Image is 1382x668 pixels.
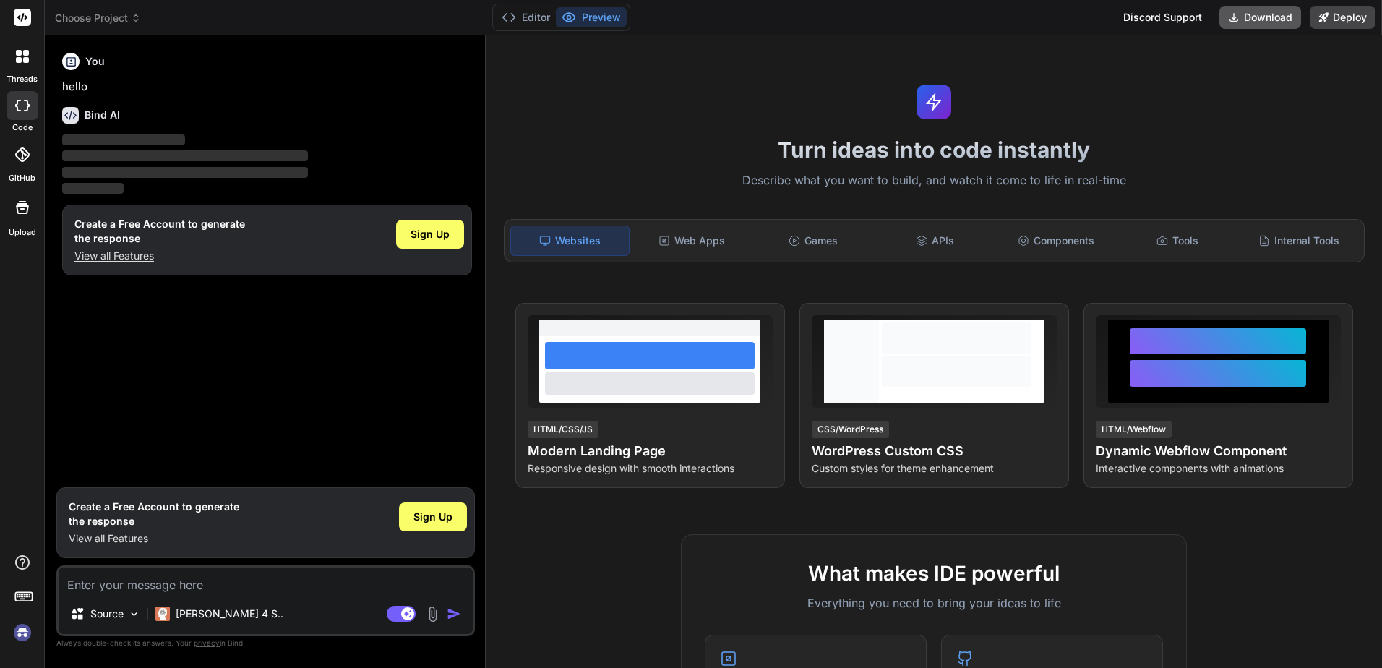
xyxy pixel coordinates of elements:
[69,500,239,528] h1: Create a Free Account to generate the response
[62,79,472,95] p: hello
[1096,441,1341,461] h4: Dynamic Webflow Component
[812,441,1057,461] h4: WordPress Custom CSS
[812,461,1057,476] p: Custom styles for theme enhancement
[1240,226,1358,256] div: Internal Tools
[56,636,475,650] p: Always double-check its answers. Your in Bind
[62,167,308,178] span: ‌
[812,421,889,438] div: CSS/WordPress
[528,441,773,461] h4: Modern Landing Page
[632,226,751,256] div: Web Apps
[1096,461,1341,476] p: Interactive components with animations
[85,108,120,122] h6: Bind AI
[556,7,627,27] button: Preview
[1310,6,1375,29] button: Deploy
[510,226,630,256] div: Websites
[528,421,598,438] div: HTML/CSS/JS
[69,531,239,546] p: View all Features
[85,54,105,69] h6: You
[9,226,36,239] label: Upload
[62,134,185,145] span: ‌
[875,226,994,256] div: APIs
[447,607,461,621] img: icon
[74,249,245,263] p: View all Features
[754,226,872,256] div: Games
[1118,226,1237,256] div: Tools
[10,620,35,645] img: signin
[90,607,124,621] p: Source
[74,217,245,246] h1: Create a Free Account to generate the response
[411,227,450,241] span: Sign Up
[997,226,1115,256] div: Components
[128,608,140,620] img: Pick Models
[55,11,141,25] span: Choose Project
[705,594,1163,612] p: Everything you need to bring your ideas to life
[495,137,1374,163] h1: Turn ideas into code instantly
[424,606,441,622] img: attachment
[496,7,556,27] button: Editor
[62,150,308,161] span: ‌
[12,121,33,134] label: code
[155,607,170,621] img: Claude 4 Sonnet
[528,461,773,476] p: Responsive design with smooth interactions
[9,172,35,184] label: GitHub
[194,638,220,647] span: privacy
[1219,6,1301,29] button: Download
[62,183,124,194] span: ‌
[413,510,452,524] span: Sign Up
[705,558,1163,588] h2: What makes IDE powerful
[495,171,1374,190] p: Describe what you want to build, and watch it come to life in real-time
[176,607,283,621] p: [PERSON_NAME] 4 S..
[1115,6,1211,29] div: Discord Support
[1096,421,1172,438] div: HTML/Webflow
[7,73,38,85] label: threads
